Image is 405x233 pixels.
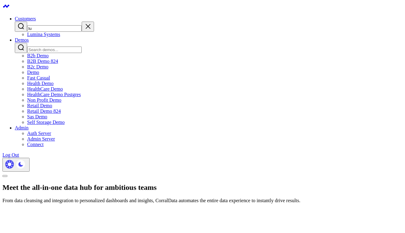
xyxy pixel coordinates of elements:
[27,59,58,64] a: B2B Demo 824
[15,43,27,53] button: Search demos button
[27,136,55,141] a: Admin Server
[27,103,52,108] a: Retail Demo
[27,142,43,147] a: Connect
[82,22,94,32] button: Clear search
[27,108,61,114] a: Retail Demo 824
[27,47,82,53] input: Search demos input
[27,114,47,119] a: Sas Demo
[27,53,49,58] a: B2b Demo
[27,32,60,37] a: Lumina Systems
[27,25,82,32] input: Search customers input
[27,70,39,75] a: Demo
[2,198,403,203] p: From data cleansing and integration to personalized dashboards and insights, CorralData automates...
[15,37,29,43] a: Demos
[15,125,28,130] a: Admin
[27,81,54,86] a: Health Demo
[15,22,27,32] button: Search customers button
[27,86,63,92] a: HealthCare Demo
[27,92,81,97] a: HealthCare Demo Postgres
[27,75,50,80] a: Fast Casual
[2,183,403,192] h1: Meet the all-in-one data hub for ambitious teams
[27,64,48,69] a: B2c Demo
[27,120,65,125] a: Self Storage Demo
[27,97,61,103] a: Non Profit Demo
[2,152,19,157] a: Log Out
[15,16,36,21] a: Customers
[27,131,51,136] a: Auth Server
